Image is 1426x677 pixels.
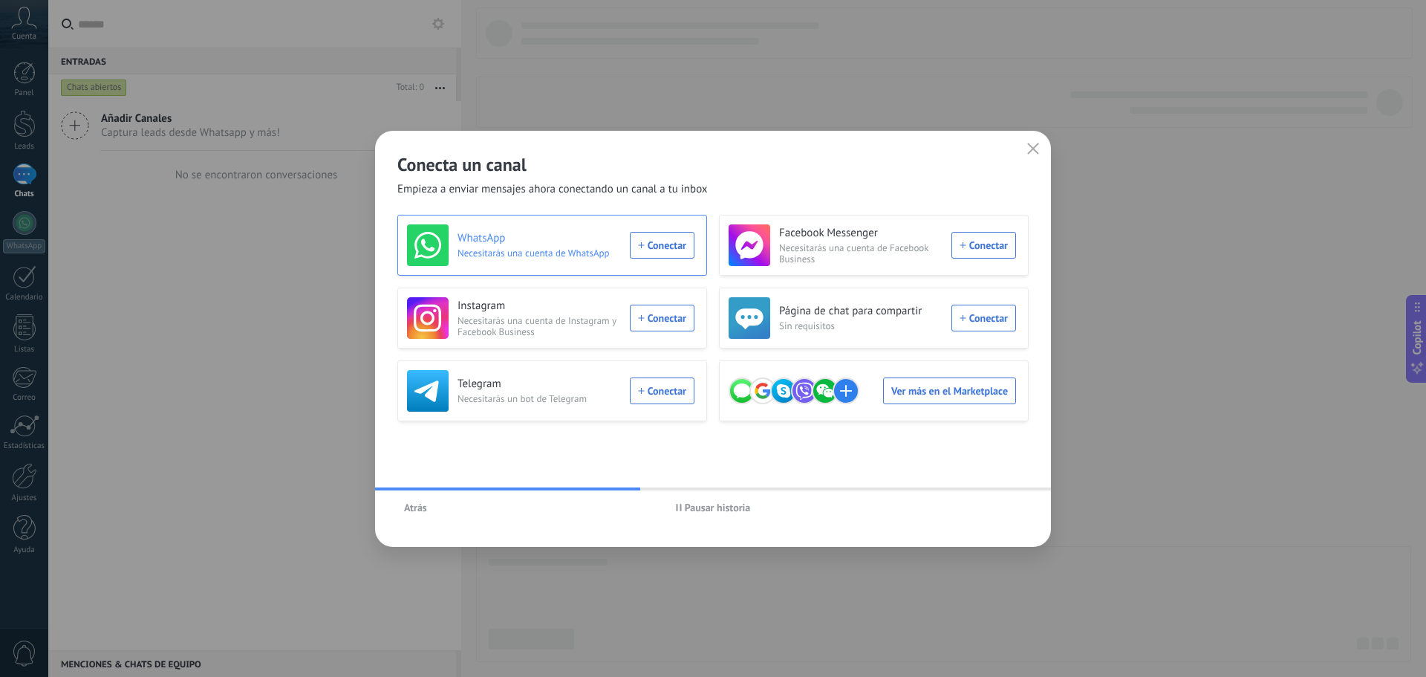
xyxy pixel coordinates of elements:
span: Necesitarás una cuenta de WhatsApp [458,247,621,259]
span: Atrás [404,502,427,513]
span: Necesitarás una cuenta de Instagram y Facebook Business [458,315,621,337]
button: Atrás [397,496,434,519]
span: Sin requisitos [779,320,942,331]
h3: Telegram [458,377,621,392]
h3: Página de chat para compartir [779,304,942,319]
h3: Instagram [458,299,621,314]
span: Necesitarás un bot de Telegram [458,393,621,404]
h3: WhatsApp [458,231,621,246]
span: Pausar historia [685,502,751,513]
span: Necesitarás una cuenta de Facebook Business [779,242,942,265]
button: Pausar historia [669,496,758,519]
h2: Conecta un canal [397,153,1029,176]
span: Empieza a enviar mensajes ahora conectando un canal a tu inbox [397,182,708,197]
h3: Facebook Messenger [779,226,942,241]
